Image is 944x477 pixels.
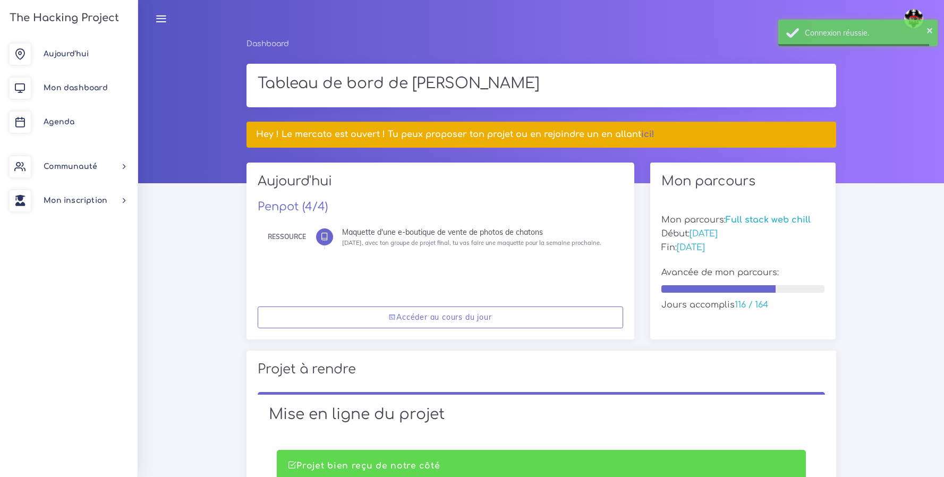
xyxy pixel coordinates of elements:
[288,461,795,471] h4: Projet bien reçu de notre côté
[904,9,923,28] img: avatar
[258,174,623,197] h2: Aujourd'hui
[256,130,826,140] h5: Hey ! Le mercato est ouvert ! Tu peux proposer ton projet ou en rejoindre un en allant
[726,215,811,225] span: Full stack web chill
[342,239,601,246] small: [DATE], avec ton groupe de projet final, tu vas faire une maquette pour la semaine prochaine.
[735,300,768,310] span: 116 / 164
[44,118,74,126] span: Agenda
[258,200,328,213] a: Penpot (4/4)
[926,24,933,35] button: ×
[641,130,654,139] a: ici!
[342,228,615,236] div: Maquette d'une e-boutique de vente de photos de chatons
[246,40,289,48] a: Dashboard
[258,75,825,93] h1: Tableau de bord de [PERSON_NAME]
[44,163,97,171] span: Communauté
[690,229,718,238] span: [DATE]
[661,174,825,189] h2: Mon parcours
[661,300,825,310] h5: Jours accomplis
[661,229,825,239] h5: Début:
[6,12,119,24] h3: The Hacking Project
[805,28,930,38] div: Connexion réussie.
[661,268,825,278] h5: Avancée de mon parcours:
[677,243,705,252] span: [DATE]
[661,215,825,225] h5: Mon parcours:
[44,84,108,92] span: Mon dashboard
[269,406,814,424] h1: Mise en ligne du projet
[258,306,623,328] a: Accéder au cours du jour
[661,243,825,253] h5: Fin:
[44,197,107,205] span: Mon inscription
[268,231,306,243] div: Ressource
[44,50,89,58] span: Aujourd'hui
[258,362,825,377] h2: Projet à rendre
